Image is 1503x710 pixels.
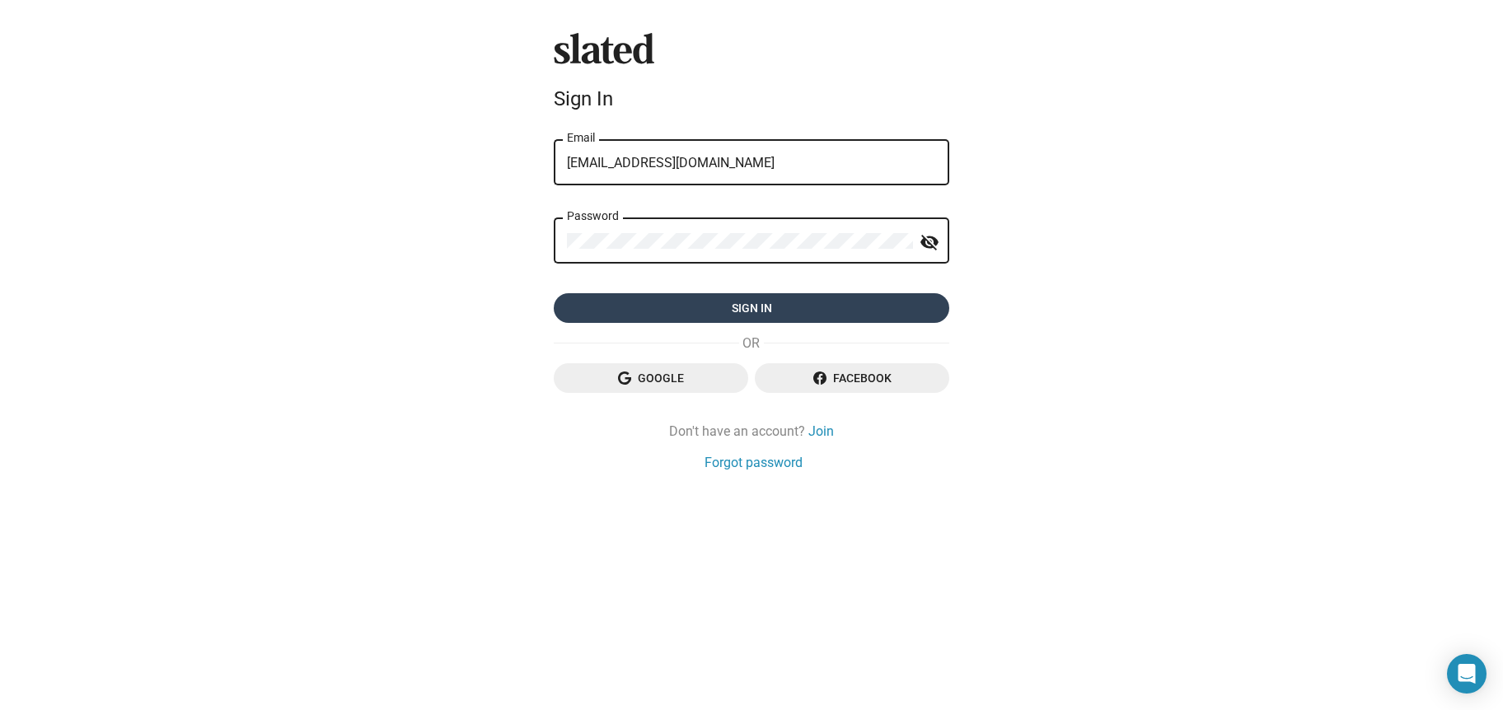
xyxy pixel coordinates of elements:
div: Open Intercom Messenger [1447,654,1487,694]
div: Don't have an account? [554,423,949,440]
span: Sign in [567,293,936,323]
span: Google [567,363,735,393]
span: Facebook [768,363,936,393]
div: Sign In [554,87,949,110]
a: Join [808,423,834,440]
button: Facebook [755,363,949,393]
button: Google [554,363,748,393]
button: Show password [913,226,946,259]
button: Sign in [554,293,949,323]
a: Forgot password [705,454,803,471]
mat-icon: visibility_off [920,230,939,255]
sl-branding: Sign In [554,33,949,117]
